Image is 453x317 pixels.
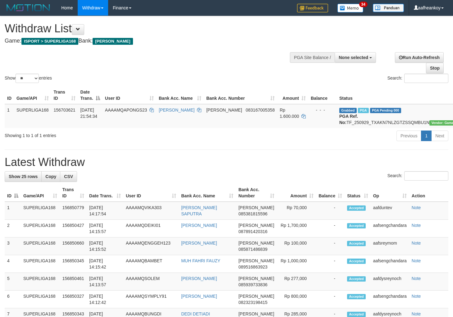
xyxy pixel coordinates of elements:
th: Trans ID: activate to sort column ascending [51,86,78,104]
th: Amount: activate to sort column ascending [277,184,316,202]
td: SUPERLIGA168 [14,104,51,128]
span: Copy [45,174,56,179]
label: Search: [387,74,448,83]
label: Search: [387,171,448,181]
td: Rp 1,000,000 [277,255,316,273]
span: Accepted [347,241,366,246]
span: [PERSON_NAME] [238,258,274,263]
a: Note [412,294,421,299]
td: - [316,273,345,291]
span: [PERSON_NAME] [206,108,242,113]
td: 156850660 [60,237,87,255]
span: [PERSON_NAME] [238,241,274,246]
label: Show entries [5,74,52,83]
a: Note [412,223,421,228]
td: - [316,291,345,308]
td: [DATE] 14:13:57 [87,273,123,291]
a: Note [412,311,421,316]
td: 4 [5,255,21,273]
span: Copy 089516863923 to clipboard [238,264,267,269]
td: AAAAMQVIKA303 [123,202,179,220]
h1: Withdraw List [5,22,296,35]
td: aafduntev [371,202,409,220]
th: ID [5,86,14,104]
td: - [316,202,345,220]
td: 5 [5,273,21,291]
td: AAAAMQBAMBET [123,255,179,273]
td: [DATE] 14:17:54 [87,202,123,220]
th: Balance: activate to sort column ascending [316,184,345,202]
td: - [316,255,345,273]
select: Showentries [16,74,39,83]
div: Showing 1 to 1 of 1 entries [5,130,184,139]
td: SUPERLIGA168 [21,291,60,308]
span: Copy 085871486839 to clipboard [238,247,267,252]
td: SUPERLIGA168 [21,202,60,220]
div: - - - [311,107,334,113]
img: panduan.png [373,4,404,12]
span: [PERSON_NAME] [238,223,274,228]
td: 156850779 [60,202,87,220]
td: aafsreymom [371,237,409,255]
span: [PERSON_NAME] [238,205,274,210]
td: Rp 70,000 [277,202,316,220]
td: aafsengchandara [371,220,409,237]
a: [PERSON_NAME] [181,241,217,246]
td: 1 [5,202,21,220]
td: AAAAMQDEIKI01 [123,220,179,237]
a: 1 [421,131,432,141]
th: Amount: activate to sort column ascending [277,86,308,104]
td: 1 [5,104,14,128]
th: Trans ID: activate to sort column ascending [60,184,87,202]
a: Show 25 rows [5,171,42,182]
td: SUPERLIGA168 [21,273,60,291]
span: [PERSON_NAME] [238,294,274,299]
a: Note [412,258,421,263]
a: DEDI DETIADI [181,311,210,316]
span: Accepted [347,223,366,228]
input: Search: [404,74,448,83]
span: [PERSON_NAME] [93,38,133,45]
td: Rp 277,000 [277,273,316,291]
span: CSV [64,174,73,179]
a: [PERSON_NAME] [159,108,194,113]
th: Game/API: activate to sort column ascending [14,86,51,104]
th: Op: activate to sort column ascending [371,184,409,202]
span: Grabbed [339,108,357,113]
a: [PERSON_NAME] [181,294,217,299]
td: Rp 100,000 [277,237,316,255]
td: AAAAMQENGGEH123 [123,237,179,255]
img: MOTION_logo.png [5,3,52,12]
div: PGA Site Balance / [290,52,335,63]
a: [PERSON_NAME] SAPUTRA [181,205,217,216]
span: Copy 083167005358 to clipboard [246,108,275,113]
span: Accepted [347,276,366,282]
a: Note [412,241,421,246]
span: Copy 082323198415 to clipboard [238,300,267,305]
span: None selected [339,55,368,60]
th: Bank Acc. Number: activate to sort column ascending [236,184,277,202]
td: [DATE] 14:15:52 [87,237,123,255]
th: Status: activate to sort column ascending [345,184,370,202]
td: 156850345 [60,255,87,273]
td: [DATE] 14:15:42 [87,255,123,273]
th: ID: activate to sort column descending [5,184,21,202]
td: AAAAMQSYMPLY91 [123,291,179,308]
a: Note [412,205,421,210]
th: Bank Acc. Name: activate to sort column ascending [179,184,236,202]
span: 34 [359,2,368,7]
td: SUPERLIGA168 [21,237,60,255]
span: Accepted [347,259,366,264]
span: [PERSON_NAME] [238,276,274,281]
td: aafsengchandara [371,291,409,308]
a: Stop [426,63,444,73]
button: None selected [335,52,376,63]
td: aafdysreynoch [371,273,409,291]
span: [PERSON_NAME] [238,311,274,316]
span: AAAAMQAPONGS23 [105,108,147,113]
th: Bank Acc. Number: activate to sort column ascending [204,86,277,104]
span: PGA Pending [370,108,401,113]
th: Date Trans.: activate to sort column ascending [87,184,123,202]
a: Copy [41,171,60,182]
th: Bank Acc. Name: activate to sort column ascending [156,86,204,104]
